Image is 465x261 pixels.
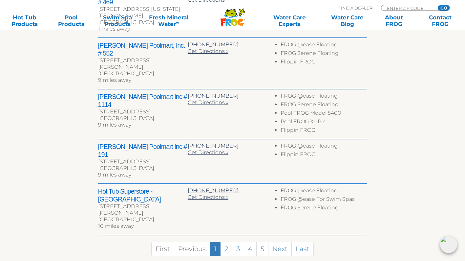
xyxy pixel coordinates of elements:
[188,194,228,200] a: Get Directions »
[281,41,367,50] li: FROG @ease Floating
[7,14,43,27] a: Hot TubProducts
[281,151,367,160] li: Flippin FROG
[281,59,367,67] li: Flippin FROG
[440,236,457,253] img: openIcon
[98,165,188,172] div: [GEOGRAPHIC_DATA]
[281,93,367,101] li: FROG @ease Floating
[98,108,188,115] div: [STREET_ADDRESS]
[98,19,188,26] div: [GEOGRAPHIC_DATA]
[98,223,134,229] span: 10 miles away
[98,187,188,203] h2: Hot Tub Superstore - [GEOGRAPHIC_DATA]
[386,5,431,11] input: Zip Code Form
[188,48,228,54] a: Get Directions »
[98,26,130,32] span: 1 miles away
[188,149,228,155] a: Get Directions »
[188,41,239,48] a: [PHONE_NUMBER]
[422,14,458,27] a: ContactFROG
[98,216,188,223] div: [GEOGRAPHIC_DATA]
[98,57,188,70] div: [STREET_ADDRESS][PERSON_NAME]
[281,143,367,151] li: FROG @ease Floating
[188,99,228,106] a: Get Directions »
[281,204,367,213] li: FROG Serene Floating
[438,5,450,11] input: GO
[98,6,188,19] div: [STREET_ADDRESS][US_STATE][PERSON_NAME]
[281,101,367,110] li: FROG Serene Floating
[98,41,188,57] h2: [PERSON_NAME] Poolmart, Inc. # 552
[188,187,239,194] a: [PHONE_NUMBER]
[98,77,131,83] span: 9 miles away
[281,187,367,196] li: FROG @ease Floating
[220,242,232,256] a: 2
[244,242,257,256] a: 4
[281,110,367,118] li: Pool FROG Model 5400
[98,122,131,128] span: 9 miles away
[98,93,188,108] h2: [PERSON_NAME] Poolmart Inc # 1114
[174,242,210,256] a: Previous
[281,196,367,204] li: FROG @ease For Swim Spas
[376,14,412,27] a: AboutFROG
[281,127,367,135] li: Flippin FROG
[98,70,188,77] div: [GEOGRAPHIC_DATA]
[98,172,131,178] span: 9 miles away
[98,115,188,122] div: [GEOGRAPHIC_DATA]
[98,143,188,158] h2: [PERSON_NAME] Poolmart Inc # 191
[281,50,367,59] li: FROG Serene Floating
[281,118,367,127] li: Pool FROG XL Pro
[188,93,239,99] a: [PHONE_NUMBER]
[232,242,244,256] a: 3
[256,242,268,256] a: 5
[291,242,314,256] a: Last
[188,143,239,149] a: [PHONE_NUMBER]
[98,158,188,165] div: [STREET_ADDRESS]
[210,242,221,256] a: 1
[98,203,188,216] div: [STREET_ADDRESS][PERSON_NAME]
[151,242,174,256] a: First
[268,242,292,256] a: Next
[53,14,89,27] a: PoolProducts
